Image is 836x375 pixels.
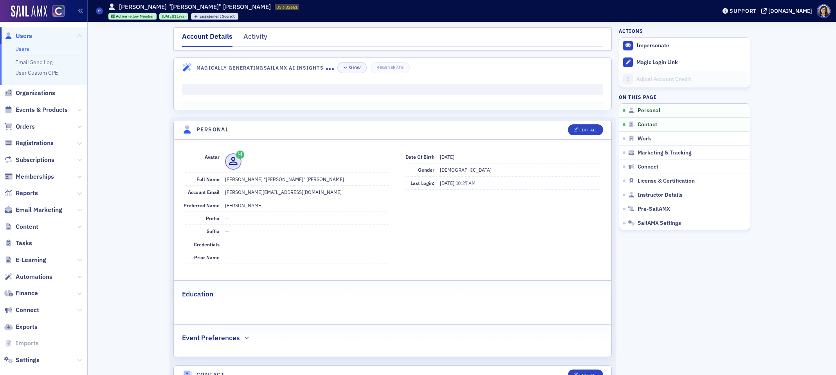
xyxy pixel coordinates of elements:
[225,186,389,198] dd: [PERSON_NAME][EMAIL_ADDRESS][DOMAIN_NAME]
[15,59,52,66] a: Email Send Log
[205,154,220,160] span: Avatar
[638,163,658,170] span: Connect
[225,228,229,234] span: —
[4,122,35,131] a: Orders
[337,62,367,73] button: Show
[196,126,229,134] h4: Personal
[619,93,750,100] h4: On this page
[116,14,128,19] span: Active
[196,176,220,182] span: Full Name
[16,122,35,131] span: Orders
[15,69,58,76] a: User Custom CPE
[817,4,831,18] span: Profile
[4,256,46,264] a: E-Learning
[4,289,38,298] a: Finance
[182,333,240,343] h2: Event Preferences
[638,206,670,213] span: Pre-SailAMX
[636,42,669,49] button: Impersonate
[162,14,186,19] div: (11yrs)
[4,89,55,97] a: Organizations
[16,206,62,214] span: Email Marketing
[619,27,643,34] h4: Actions
[16,306,39,314] span: Connect
[4,139,54,147] a: Registrations
[15,45,29,52] a: Users
[200,14,234,19] span: Engagement Score :
[16,256,46,264] span: E-Learning
[4,206,62,214] a: Email Marketing
[4,273,52,281] a: Automations
[4,339,39,348] a: Imports
[619,54,750,71] button: Magic Login Link
[225,241,229,248] span: —
[196,64,326,71] h4: Magically Generating SailAMX AI Insights
[4,356,40,364] a: Settings
[638,135,651,142] span: Work
[16,106,68,114] span: Events & Products
[111,14,154,19] a: Active Fellow Member
[4,32,32,40] a: Users
[47,5,65,18] a: View Homepage
[16,273,52,281] span: Automations
[440,154,454,160] span: [DATE]
[636,59,746,66] div: Magic Login Link
[108,13,157,20] div: Active: Active: Fellow Member
[119,3,271,11] h1: [PERSON_NAME] "[PERSON_NAME]" [PERSON_NAME]
[568,124,603,135] button: Edit All
[188,189,220,195] span: Account Email
[11,5,47,18] img: SailAMX
[638,121,657,128] span: Contact
[4,222,38,231] a: Content
[159,13,188,20] div: 2014-09-30 00:00:00
[16,139,54,147] span: Registrations
[4,106,68,114] a: Events & Products
[440,180,456,186] span: [DATE]
[636,76,746,83] div: Adjust Account Credit
[4,172,54,181] a: Memberships
[4,189,38,197] a: Reports
[4,239,32,248] a: Tasks
[16,339,39,348] span: Imports
[638,178,695,185] span: License & Certification
[16,222,38,231] span: Content
[4,156,54,164] a: Subscriptions
[371,62,409,73] button: Regenerate
[456,180,476,186] span: 10:27 AM
[4,323,38,331] a: Exports
[440,163,602,176] dd: [DEMOGRAPHIC_DATA]
[184,305,602,313] span: —
[52,5,65,17] img: SailAMX
[16,323,38,331] span: Exports
[16,239,32,248] span: Tasks
[162,14,173,19] span: [DATE]
[243,31,267,46] div: Activity
[225,254,229,260] span: —
[16,32,32,40] span: Users
[128,14,154,19] span: Fellow Member
[619,71,750,88] a: Adjust Account Credit
[16,156,54,164] span: Subscriptions
[16,356,40,364] span: Settings
[207,228,220,234] span: Suffix
[225,199,389,212] dd: [PERSON_NAME]
[638,220,681,227] span: SailAMX Settings
[761,8,815,14] button: [DOMAIN_NAME]
[276,4,297,10] span: USR-32661
[730,7,757,14] div: Support
[200,14,236,19] div: 0
[184,202,220,208] span: Preferred Name
[206,215,220,221] span: Prefix
[191,13,238,20] div: Engagement Score: 0
[405,154,434,160] span: Date of Birth
[16,89,55,97] span: Organizations
[418,167,434,173] span: Gender
[4,306,39,314] a: Connect
[194,254,220,260] span: Prior Name
[411,180,434,186] span: Last Login:
[16,172,54,181] span: Memberships
[194,241,220,248] span: Credentials
[182,289,213,299] h2: Education
[768,7,812,14] div: [DOMAIN_NAME]
[579,128,597,132] div: Edit All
